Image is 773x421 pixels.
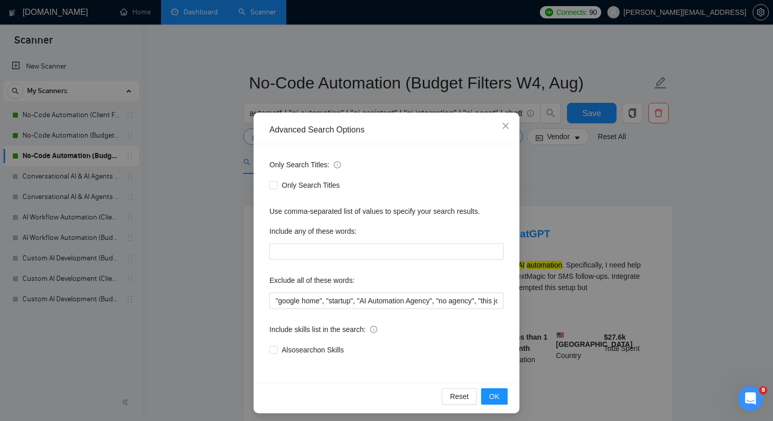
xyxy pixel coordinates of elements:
button: OK [481,388,508,405]
button: Close [492,113,519,140]
span: close [502,122,510,130]
button: Reset [442,388,477,405]
span: info-circle [334,161,341,168]
div: Advanced Search Options [269,124,504,136]
span: info-circle [370,326,377,333]
iframe: Intercom live chat [738,386,763,411]
span: Reset [450,391,469,402]
span: Only Search Titles: [269,159,341,170]
label: Exclude all of these words: [269,272,355,289]
label: Include any of these words: [269,223,356,239]
span: Also search on Skills [278,344,348,356]
span: OK [489,391,499,402]
div: Use comma-separated list of values to specify your search results. [269,206,504,217]
span: 8 [759,386,767,394]
span: Include skills list in the search: [269,324,377,335]
span: Only Search Titles [278,180,344,191]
